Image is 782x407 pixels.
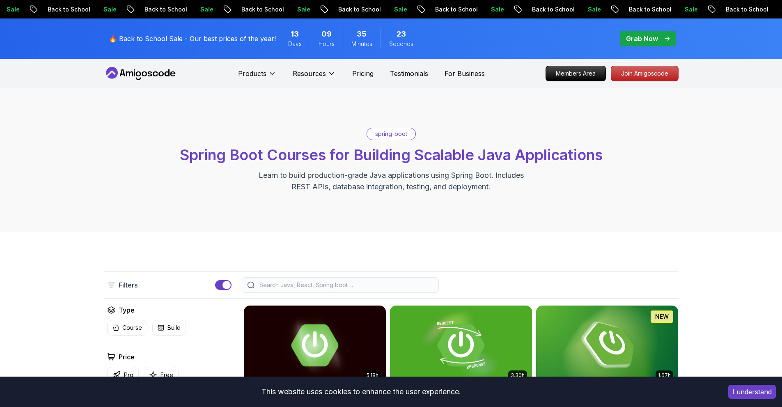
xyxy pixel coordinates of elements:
[482,5,509,14] p: Sale
[579,5,605,14] p: Sale
[238,69,276,85] button: Products
[289,5,315,14] p: Sale
[375,130,407,138] p: spring-boot
[233,5,289,14] p: Back to School
[676,5,702,14] p: Sale
[427,5,482,14] p: Back to School
[351,40,372,48] span: Minutes
[389,40,413,48] span: Seconds
[39,5,95,14] p: Back to School
[136,5,192,14] p: Back to School
[357,28,367,40] span: 35 Minutes
[717,5,773,14] p: Back to School
[6,383,716,401] div: This website uses cookies to enhance the user experience.
[352,69,374,78] a: Pricing
[180,146,603,164] span: Spring Boot Courses for Building Scalable Java Applications
[192,5,218,14] p: Sale
[658,372,671,379] p: 1.67h
[107,320,147,336] button: Course
[291,28,299,40] span: 13 Days
[397,28,406,40] span: 23 Seconds
[319,40,335,48] span: Hours
[330,5,385,14] p: Back to School
[620,5,676,14] p: Back to School
[253,170,529,193] p: Learn to build production-grade Java applications using Spring Boot. Includes REST APIs, database...
[288,40,302,48] span: Days
[161,371,173,379] p: Free
[167,324,181,332] p: Build
[626,34,658,44] p: Grab Now
[321,28,332,40] span: 9 Hours
[511,372,525,379] p: 3.30h
[238,69,266,78] p: Products
[244,306,386,385] img: Advanced Spring Boot card
[109,34,276,44] p: 🔥 Back to School Sale - Our best prices of the year!
[611,66,678,81] p: Join Amigoscode
[728,385,776,399] button: Accept cookies
[293,69,336,85] button: Resources
[655,313,669,321] p: NEW
[390,69,428,78] a: Testimonials
[144,367,179,383] button: Free
[293,69,326,78] p: Resources
[385,5,412,14] p: Sale
[523,5,579,14] p: Back to School
[445,69,485,78] a: For Business
[124,371,133,379] p: Pro
[152,320,186,336] button: Build
[536,306,678,385] img: Spring Boot for Beginners card
[119,305,135,315] h2: Type
[258,281,433,289] input: Search Java, React, Spring boot ...
[95,5,121,14] p: Sale
[390,306,532,385] img: Building APIs with Spring Boot card
[546,66,606,81] a: Members Area
[107,367,139,383] button: Pro
[367,372,378,379] p: 5.18h
[119,352,135,362] h2: Price
[611,66,679,81] a: Join Amigoscode
[122,324,142,332] p: Course
[119,280,138,290] p: Filters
